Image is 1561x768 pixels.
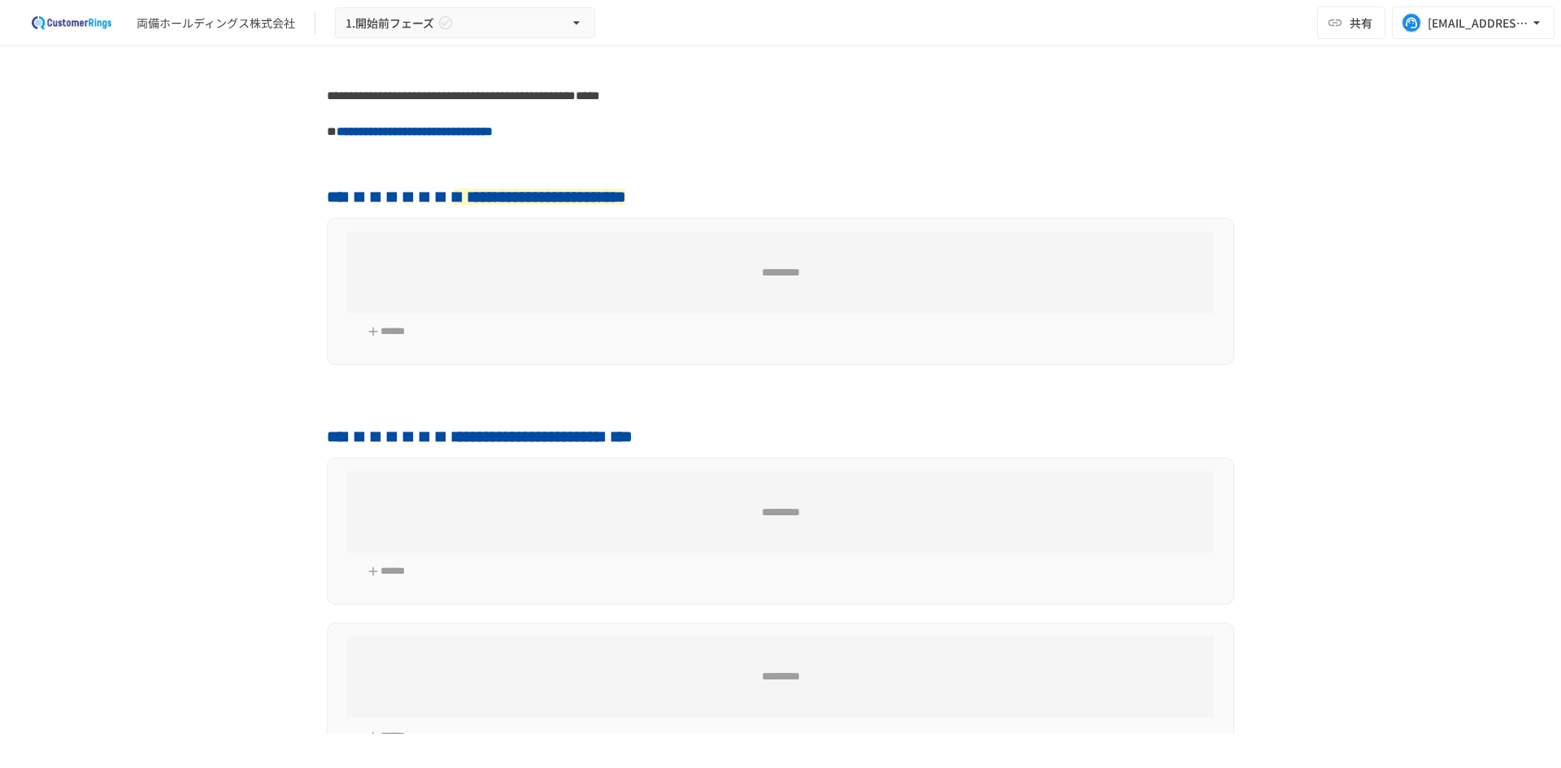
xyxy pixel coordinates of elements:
div: [EMAIL_ADDRESS][DOMAIN_NAME] [1428,13,1528,33]
div: 両備ホールディングス株式会社 [137,15,295,32]
span: 共有 [1350,14,1372,32]
button: [EMAIL_ADDRESS][DOMAIN_NAME] [1392,7,1554,39]
img: 2eEvPB0nRDFhy0583kMjGN2Zv6C2P7ZKCFl8C3CzR0M [20,10,124,36]
button: 共有 [1317,7,1385,39]
button: 1.開始前フェーズ [335,7,595,39]
span: 1.開始前フェーズ [346,13,434,33]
